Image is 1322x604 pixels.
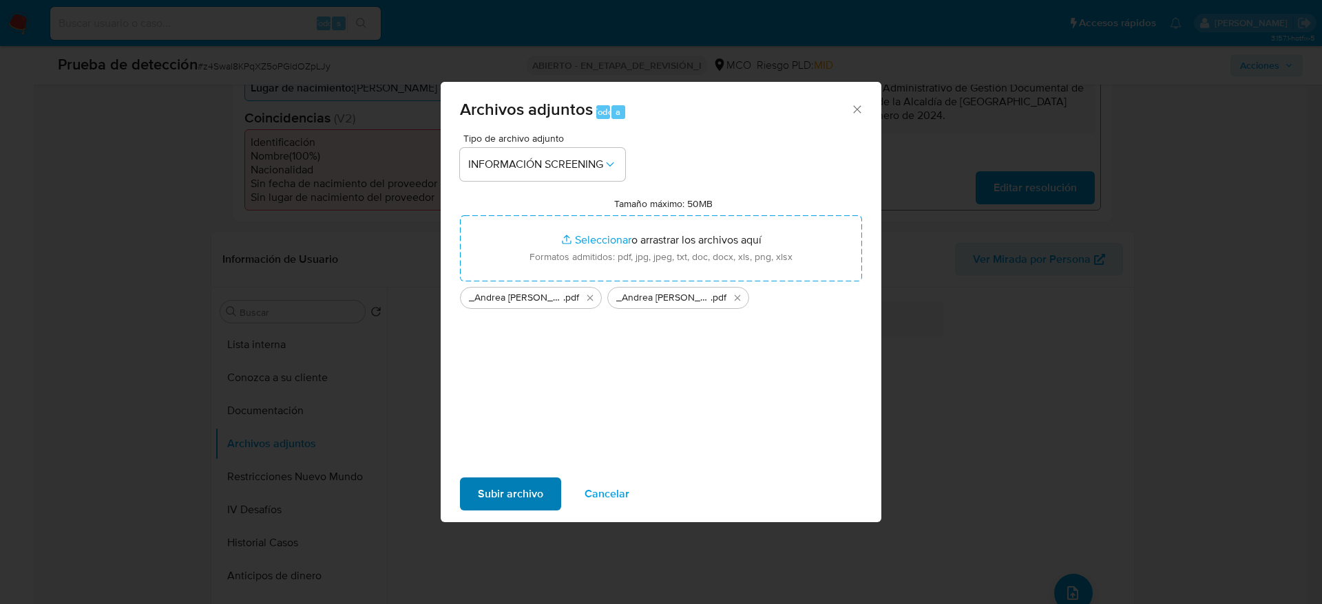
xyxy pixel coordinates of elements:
button: Eliminar _Andrea Catalina Duran Hernandez_ lavado de dinero - Buscar con Google.pdf [729,290,746,306]
span: Subir archivo [478,479,543,509]
button: Eliminar _Andrea Catalina Duran Hernandez_ - Buscar con Google.pdf [582,290,598,306]
font: a [616,105,620,118]
font: Cancelar [585,477,629,510]
button: Cancelar [567,477,647,510]
font: .pdf [711,290,726,304]
ul: Archivos seleccionados [460,281,862,309]
button: INFORMACIÓN SCREENING [460,148,625,181]
font: INFORMACIÓN SCREENING [468,156,603,172]
font: Todo [593,105,613,118]
span: _Andrea [PERSON_NAME] - Buscar con Google [469,291,563,305]
button: Subir archivo [460,477,561,510]
span: Tipo de archivo adjunto [463,133,629,143]
span: _Andrea [PERSON_NAME] [PERSON_NAME] de dinero - Buscar con Google [616,291,711,305]
font: .pdf [563,290,579,304]
font: Archivos adjuntos [460,97,593,121]
label: Tamaño máximo: 50MB [614,197,713,210]
button: Cerrar [850,103,863,115]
